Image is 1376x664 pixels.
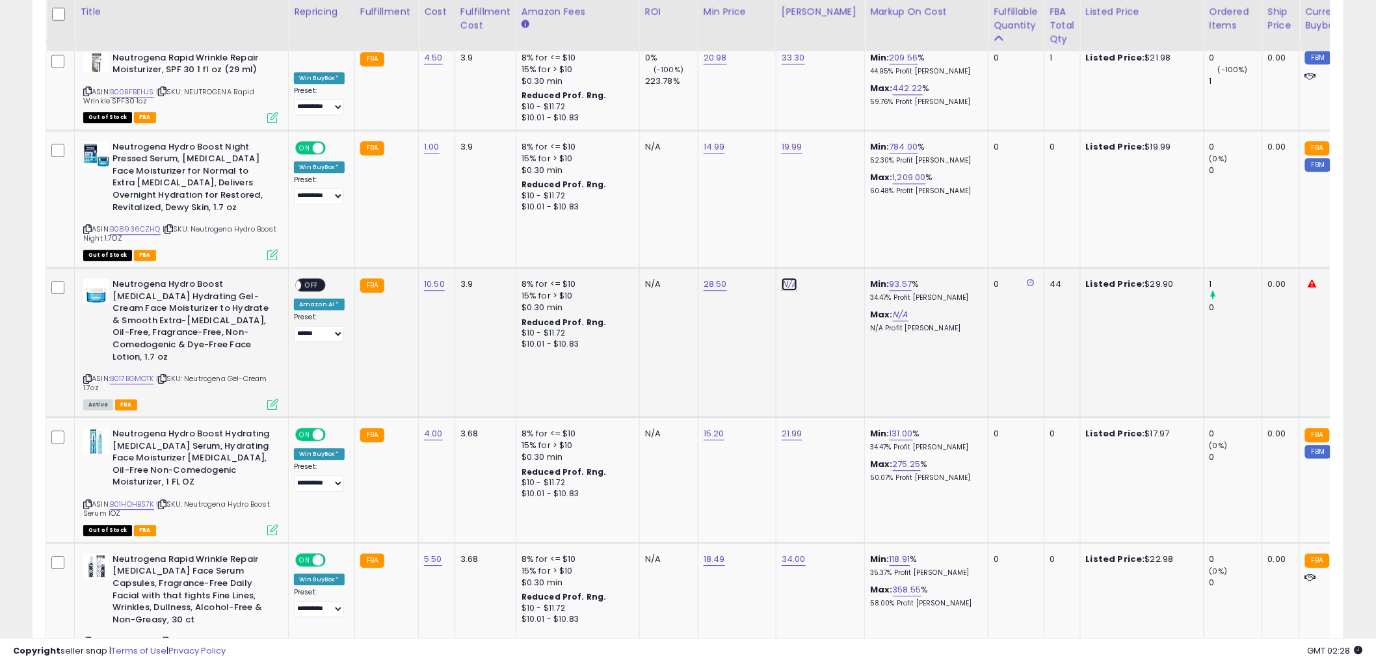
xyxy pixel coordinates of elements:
div: % [870,428,978,452]
div: 0 [994,52,1034,64]
b: Neutrogena Rapid Wrinkle Repair [MEDICAL_DATA] Face Serum Capsules, Fragrance-Free Daily Facial w... [112,553,271,629]
div: 0.00 [1268,278,1290,290]
a: 15.20 [704,427,724,440]
div: Preset: [294,86,345,116]
p: 52.30% Profit [PERSON_NAME] [870,156,978,165]
div: % [870,458,978,483]
span: FBA [115,399,137,410]
div: N/A [645,553,688,565]
div: Win BuyBox * [294,448,345,460]
b: Max: [870,82,893,94]
span: ON [297,554,313,565]
b: Neutrogena Rapid Wrinkle Repair Moisturizer, SPF 30 1 fl oz (29 ml) [112,52,271,79]
a: Privacy Policy [168,644,226,657]
a: 209.56 [890,51,918,64]
span: All listings that are currently out of stock and unavailable for purchase on Amazon [83,525,132,536]
div: Ordered Items [1210,5,1257,32]
a: B01HOHBS7K [110,499,154,510]
small: (0%) [1210,440,1228,451]
div: Amazon Fees [522,5,634,18]
a: 34.00 [782,553,806,566]
a: 18.49 [704,553,725,566]
div: FBA Total Qty [1050,5,1075,46]
div: 15% for > $10 [522,440,629,451]
p: 34.47% Profit [PERSON_NAME] [870,443,978,452]
p: 44.95% Profit [PERSON_NAME] [870,67,978,76]
b: Listed Price: [1086,553,1145,565]
div: 15% for > $10 [522,153,629,165]
small: Amazon Fees. [522,18,529,30]
span: OFF [301,280,322,291]
b: Min: [870,140,890,153]
div: % [870,141,978,165]
div: 0 [1050,428,1070,440]
div: 0 [994,141,1034,153]
div: 1 [1210,278,1262,290]
small: FBM [1305,158,1330,172]
div: $10.01 - $10.83 [522,202,629,213]
div: ROI [645,5,693,18]
div: Amazon AI * [294,299,345,310]
div: 15% for > $10 [522,64,629,75]
span: FBA [134,525,156,536]
div: % [870,553,978,578]
small: FBA [360,428,384,442]
b: Neutrogena Hydro Boost Hydrating [MEDICAL_DATA] Serum, Hydrating Face Moisturizer [MEDICAL_DATA],... [112,428,271,492]
div: [PERSON_NAME] [782,5,859,18]
b: Min: [870,553,890,565]
div: 0.00 [1268,141,1290,153]
div: $10 - $11.72 [522,101,629,113]
a: B017BGMOTK [110,373,154,384]
div: 0 [1210,577,1262,589]
span: All listings that are currently out of stock and unavailable for purchase on Amazon [83,112,132,123]
a: 131.00 [890,427,913,440]
div: Current Buybox Price [1305,5,1372,32]
small: FBA [360,141,384,155]
div: 1 [1210,75,1262,87]
div: 8% for <= $10 [522,141,629,153]
div: Preset: [294,313,345,342]
img: 411midrBSWL._SL40_.jpg [83,428,109,454]
div: 0 [1210,302,1262,313]
small: FBA [360,278,384,293]
div: ASIN: [83,278,278,408]
div: 0% [645,52,698,64]
div: 15% for > $10 [522,565,629,577]
div: 3.68 [460,553,506,565]
a: N/A [782,278,797,291]
a: 10.50 [424,278,445,291]
div: Ship Price [1268,5,1294,32]
div: 0 [1050,553,1070,565]
small: FBA [360,553,384,568]
small: (-100%) [654,64,683,75]
div: 0 [994,428,1034,440]
span: All listings that are currently out of stock and unavailable for purchase on Amazon [83,250,132,261]
div: $0.30 min [522,451,629,463]
div: $10 - $11.72 [522,328,629,339]
div: $10.01 - $10.83 [522,113,629,124]
span: OFF [324,429,345,440]
div: 8% for <= $10 [522,52,629,64]
b: Reduced Prof. Rng. [522,466,607,477]
b: Listed Price: [1086,51,1145,64]
b: Listed Price: [1086,278,1145,290]
img: 416WtKRypFL._SL40_.jpg [83,278,109,304]
p: 58.00% Profit [PERSON_NAME] [870,599,978,608]
div: Cost [424,5,449,18]
div: 0 [994,278,1034,290]
span: 2025-08-13 02:28 GMT [1308,644,1363,657]
div: N/A [645,141,688,153]
div: ASIN: [83,428,278,534]
div: Fulfillment Cost [460,5,510,32]
b: Reduced Prof. Rng. [522,317,607,328]
div: $19.99 [1086,141,1194,153]
small: (0%) [1210,566,1228,576]
div: % [870,172,978,196]
b: Reduced Prof. Rng. [522,90,607,101]
span: ON [297,142,313,153]
a: 19.99 [782,140,802,153]
div: $10.01 - $10.83 [522,339,629,350]
small: FBM [1305,51,1330,64]
small: FBA [1305,141,1329,155]
div: ASIN: [83,52,278,122]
